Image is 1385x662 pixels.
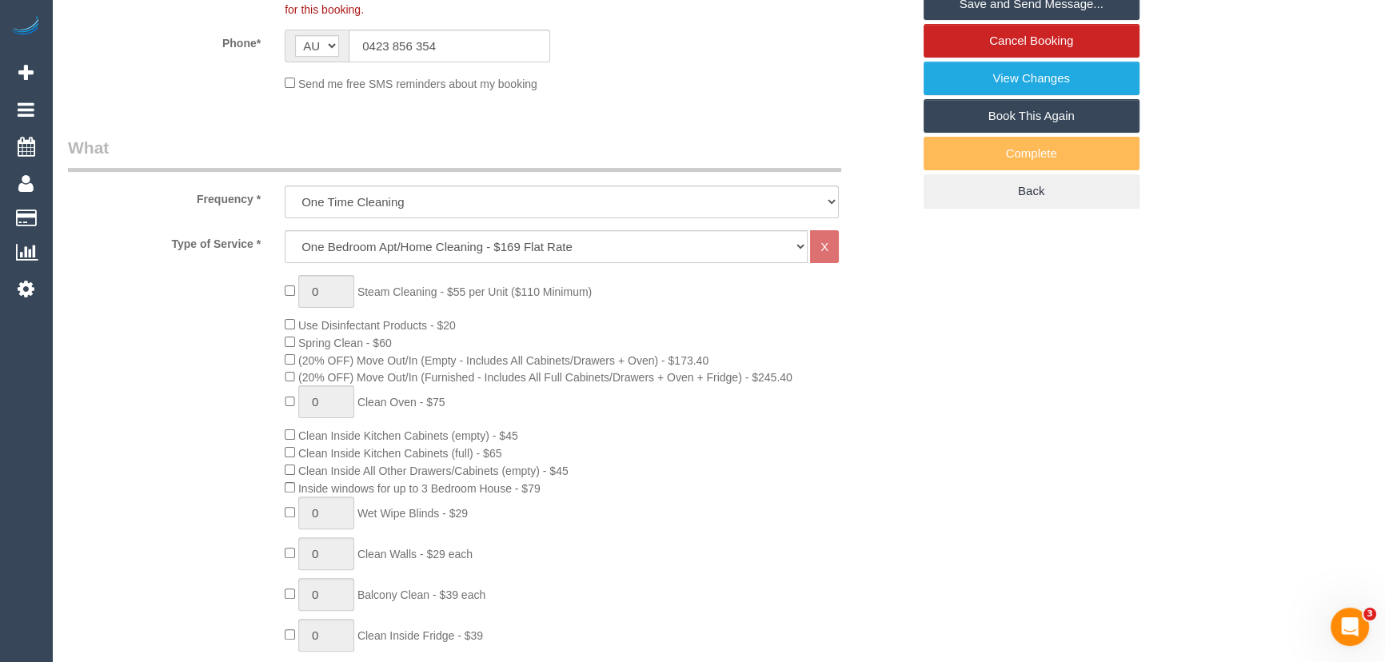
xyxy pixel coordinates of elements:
[56,30,273,51] label: Phone*
[10,16,42,38] img: Automaid Logo
[298,429,518,442] span: Clean Inside Kitchen Cabinets (empty) - $45
[298,371,792,384] span: (20% OFF) Move Out/In (Furnished - Includes All Full Cabinets/Drawers + Oven + Fridge) - $245.40
[298,447,501,460] span: Clean Inside Kitchen Cabinets (full) - $65
[1363,608,1376,620] span: 3
[56,185,273,207] label: Frequency *
[357,548,473,560] span: Clean Walls - $29 each
[357,507,468,520] span: Wet Wipe Blinds - $29
[298,319,456,332] span: Use Disinfectant Products - $20
[357,396,445,409] span: Clean Oven - $75
[349,30,550,62] input: Phone*
[357,629,483,642] span: Clean Inside Fridge - $39
[298,337,392,349] span: Spring Clean - $60
[924,99,1140,133] a: Book This Again
[298,354,708,367] span: (20% OFF) Move Out/In (Empty - Includes All Cabinets/Drawers + Oven) - $173.40
[68,136,841,172] legend: What
[924,62,1140,95] a: View Changes
[357,588,485,601] span: Balcony Clean - $39 each
[357,285,592,298] span: Steam Cleaning - $55 per Unit ($110 Minimum)
[298,465,569,477] span: Clean Inside All Other Drawers/Cabinets (empty) - $45
[298,78,537,90] span: Send me free SMS reminders about my booking
[924,174,1140,208] a: Back
[56,230,273,252] label: Type of Service *
[1331,608,1369,646] iframe: Intercom live chat
[924,24,1140,58] a: Cancel Booking
[298,482,541,495] span: Inside windows for up to 3 Bedroom House - $79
